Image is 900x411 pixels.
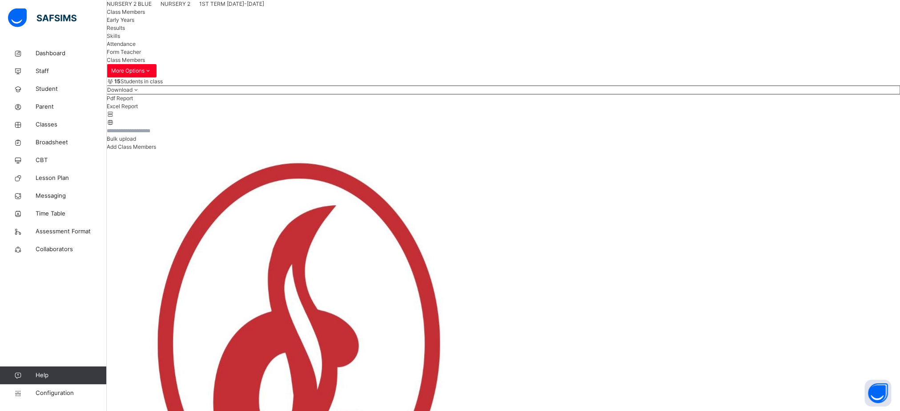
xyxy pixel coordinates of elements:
[107,33,120,39] span: Skills
[199,0,264,7] span: 1ST TERM [DATE]-[DATE]
[107,94,900,102] li: dropdown-list-item-null-0
[107,57,145,63] span: Class Members
[864,380,891,407] button: Open asap
[107,24,125,31] span: Results
[36,191,107,200] span: Messaging
[161,0,190,7] span: NURSERY 2
[36,67,107,76] span: Staff
[36,227,107,236] span: Assessment Format
[36,209,107,218] span: Time Table
[107,16,134,23] span: Early Years
[36,389,106,398] span: Configuration
[111,67,152,75] span: More Options
[36,245,107,254] span: Collaborators
[107,86,133,93] span: Download
[36,102,107,111] span: Parent
[107,135,136,142] span: Bulk upload
[36,156,107,165] span: CBT
[36,85,107,94] span: Student
[36,371,106,380] span: Help
[114,77,163,85] span: Students in class
[36,138,107,147] span: Broadsheet
[8,8,76,27] img: safsims
[36,174,107,183] span: Lesson Plan
[36,120,107,129] span: Classes
[107,143,156,150] span: Add Class Members
[36,49,107,58] span: Dashboard
[107,0,152,7] span: NURSERY 2 BLUE
[114,78,121,85] b: 15
[107,8,145,15] span: Class Members
[107,49,141,55] span: Form Teacher
[107,41,136,47] span: Attendance
[107,102,900,110] li: dropdown-list-item-null-1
